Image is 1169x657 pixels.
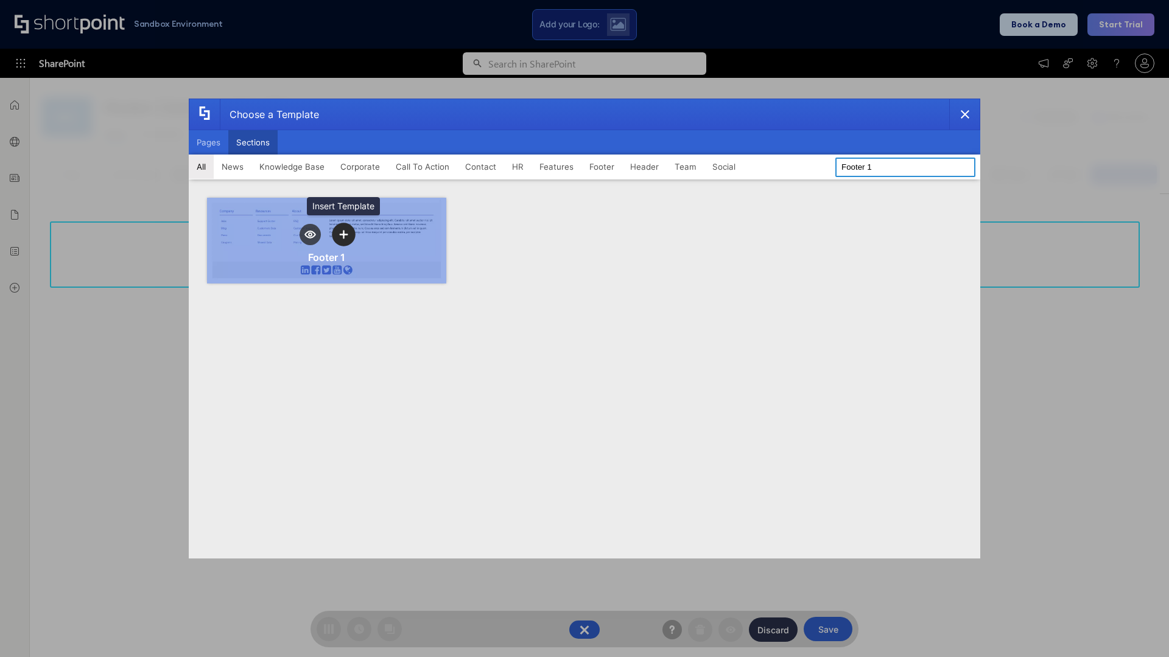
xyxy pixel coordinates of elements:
button: Contact [457,155,504,179]
button: Call To Action [388,155,457,179]
button: Header [622,155,667,179]
button: Sections [228,130,278,155]
div: template selector [189,99,980,558]
iframe: Chat Widget [950,516,1169,657]
button: All [189,155,214,179]
button: Corporate [332,155,388,179]
button: Pages [189,130,228,155]
button: Features [532,155,581,179]
div: Footer 1 [308,251,345,263]
button: Footer [581,155,622,179]
div: Choose a Template [220,99,319,130]
button: Team [667,155,704,179]
button: Knowledge Base [251,155,332,179]
button: HR [504,155,532,179]
button: Social [704,155,743,179]
button: News [214,155,251,179]
input: Search [835,158,975,177]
